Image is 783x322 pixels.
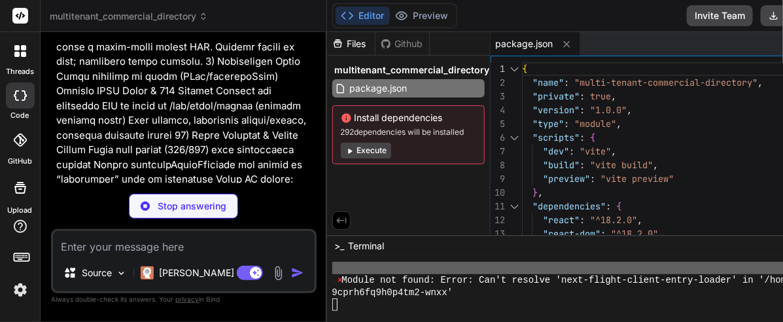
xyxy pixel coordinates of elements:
[580,90,585,102] span: :
[341,111,476,124] span: Install dependencies
[600,228,606,240] span: :
[580,132,585,143] span: :
[158,200,226,213] p: Stop answering
[6,66,34,77] label: threads
[332,287,453,299] span: 9cprh6fq9h0p4tm2-wnxx'
[532,90,580,102] span: "private"
[574,118,616,130] span: "module"
[616,118,621,130] span: ,
[8,156,32,167] label: GitHub
[506,200,523,213] div: Click to collapse the range.
[532,118,564,130] span: "type"
[532,200,606,212] span: "dependencies"
[543,173,590,185] span: "preview"
[349,240,385,253] span: Terminal
[538,187,543,198] span: ,
[590,90,611,102] span: true
[491,76,505,90] div: 2
[653,159,658,171] span: ,
[543,214,580,226] span: "react"
[50,10,208,23] span: multitenant_commercial_directory
[335,63,490,77] span: multitenant_commercial_directory
[590,159,653,171] span: "vite build"
[491,131,505,145] div: 6
[532,187,538,198] span: }
[687,5,753,26] button: Invite Team
[349,80,409,96] span: package.json
[590,132,595,143] span: {
[543,228,600,240] span: "react-dom"
[141,266,154,279] img: Claude 4 Sonnet
[51,293,317,306] p: Always double-check its answers. Your in Bind
[491,227,505,241] div: 13
[580,159,585,171] span: :
[600,173,674,185] span: "vite preview"
[159,266,256,279] p: [PERSON_NAME] 4 S..
[491,103,505,117] div: 4
[491,186,505,200] div: 10
[564,77,569,88] span: :
[496,37,553,50] span: package.json
[532,132,580,143] span: "scripts"
[375,37,429,50] div: Github
[332,262,392,274] span: p4tm2-wnxx'
[491,90,505,103] div: 3
[341,127,476,137] span: 292 dependencies will be installed
[338,274,342,287] span: ⨯
[8,205,33,216] label: Upload
[590,214,637,226] span: "^18.2.0"
[543,159,580,171] span: "build"
[175,295,199,303] span: privacy
[271,266,286,281] img: attachment
[757,77,763,88] span: ,
[590,104,627,116] span: "1.0.0"
[491,62,505,76] div: 1
[611,90,616,102] span: ,
[390,7,454,25] button: Preview
[491,213,505,227] div: 12
[506,62,523,76] div: Click to collapse the range.
[532,104,580,116] span: "version"
[543,145,569,157] span: "dev"
[580,104,585,116] span: :
[491,200,505,213] div: 11
[569,145,574,157] span: :
[116,268,127,279] img: Pick Models
[590,173,595,185] span: :
[616,200,621,212] span: {
[9,279,31,301] img: settings
[574,77,757,88] span: "multi-tenant-commercial-directory"
[491,145,505,158] div: 7
[336,7,390,25] button: Editor
[532,77,564,88] span: "name"
[291,266,304,279] img: icon
[335,240,345,253] span: >_
[522,63,527,75] span: {
[341,143,391,158] button: Execute
[491,158,505,172] div: 8
[491,172,505,186] div: 9
[627,104,632,116] span: ,
[327,37,375,50] div: Files
[580,214,585,226] span: :
[82,266,112,279] p: Source
[611,228,658,240] span: "^18.2.0"
[11,110,29,121] label: code
[606,200,611,212] span: :
[580,145,611,157] span: "vite"
[611,145,616,157] span: ,
[637,214,642,226] span: ,
[491,117,505,131] div: 5
[564,118,569,130] span: :
[506,131,523,145] div: Click to collapse the range.
[658,228,663,240] span: ,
